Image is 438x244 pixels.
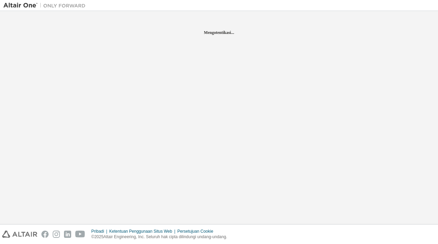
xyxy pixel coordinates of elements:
img: altair_logo.svg [2,231,37,238]
img: youtube.svg [75,231,85,238]
font: Altair Engineering, Inc. Seluruh hak cipta dilindungi undang-undang. [103,234,227,239]
font: 2025 [94,234,104,239]
img: Altair Satu [3,2,89,9]
font: Ketentuan Penggunaan Situs Web [109,229,172,234]
font: Mengotentikasi... [204,30,234,35]
img: linkedin.svg [64,231,71,238]
font: Pribadi [91,229,104,234]
img: instagram.svg [53,231,60,238]
font: © [91,234,94,239]
font: Persetujuan Cookie [177,229,213,234]
img: facebook.svg [41,231,49,238]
